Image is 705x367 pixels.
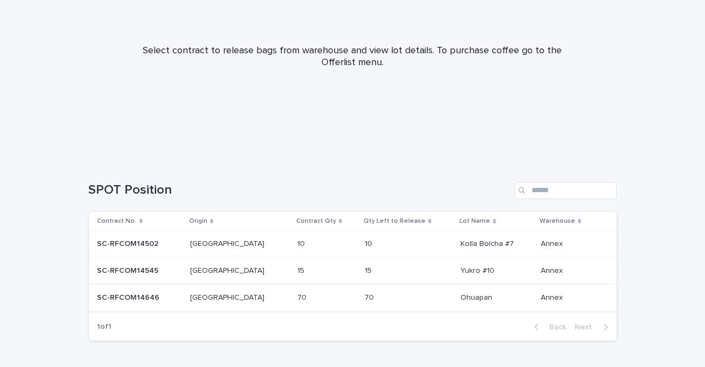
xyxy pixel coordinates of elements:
button: Back [526,322,571,332]
p: Select contract to release bags from warehouse and view lot details. To purchase coffee go to the... [137,45,568,68]
p: SC-RFCOM14502 [97,237,161,249]
p: 70 [297,291,309,302]
p: 70 [365,291,376,302]
p: Contract No. [97,215,137,227]
p: Origin [189,215,207,227]
p: [GEOGRAPHIC_DATA] [190,291,267,302]
p: Kolla Bolcha #7 [460,237,516,249]
tr: SC-RFCOM14502SC-RFCOM14502 [GEOGRAPHIC_DATA][GEOGRAPHIC_DATA] 1010 1010 Kolla Bolcha #7Kolla Bolc... [89,231,617,258]
p: 15 [365,264,374,276]
span: Next [575,323,599,331]
p: 10 [297,237,307,249]
p: Warehouse [540,215,575,227]
p: Yukro #10 [460,264,497,276]
p: Qty Left to Release [364,215,425,227]
p: Annex [541,291,565,302]
p: SC-RFCOM14545 [97,264,161,276]
input: Search [514,182,617,199]
p: [GEOGRAPHIC_DATA] [190,264,267,276]
button: Next [571,322,617,332]
p: Annex [541,264,565,276]
p: 15 [297,264,306,276]
p: [GEOGRAPHIC_DATA] [190,237,267,249]
span: Back [543,323,567,331]
tr: SC-RFCOM14646SC-RFCOM14646 [GEOGRAPHIC_DATA][GEOGRAPHIC_DATA] 7070 7070 OhuapanOhuapan AnnexAnnex [89,284,617,311]
p: Contract Qty [296,215,336,227]
p: Annex [541,237,565,249]
p: Lot Name [459,215,490,227]
tr: SC-RFCOM14545SC-RFCOM14545 [GEOGRAPHIC_DATA][GEOGRAPHIC_DATA] 1515 1515 Yukro #10Yukro #10 AnnexA... [89,257,617,284]
p: SC-RFCOM14646 [97,291,162,302]
p: Ohuapan [460,291,494,302]
p: 10 [365,237,374,249]
p: 1 of 1 [89,314,121,340]
h1: SPOT Position [89,182,510,198]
